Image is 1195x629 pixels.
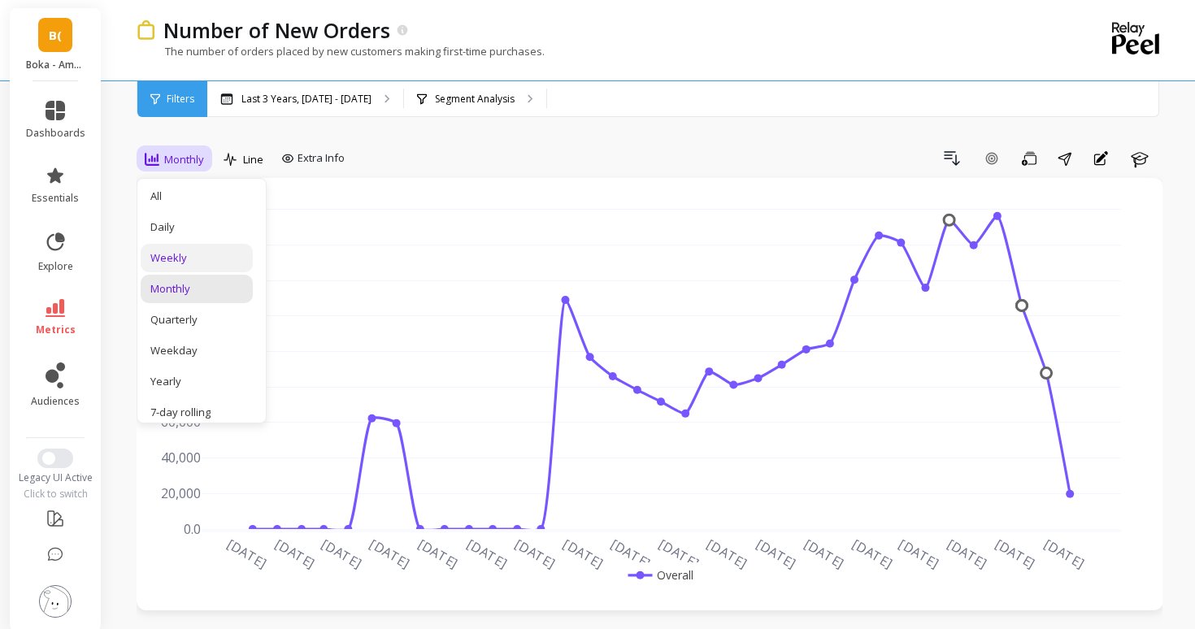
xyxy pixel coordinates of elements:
span: Extra Info [298,150,345,167]
span: explore [38,260,73,273]
div: Legacy UI Active [10,471,102,484]
div: Yearly [150,374,243,389]
p: Segment Analysis [435,93,515,106]
span: essentials [32,192,79,205]
div: Weekday [150,343,243,358]
div: Daily [150,219,243,235]
p: The number of orders placed by new customers making first-time purchases. [137,44,545,59]
button: Switch to New UI [37,449,73,468]
p: Last 3 Years, [DATE] - [DATE] [241,93,372,106]
p: Boka - Amazon (Essor) [26,59,85,72]
div: All [150,189,243,204]
div: Monthly [150,281,243,297]
div: Quarterly [150,312,243,328]
span: Monthly [164,152,204,167]
img: profile picture [39,585,72,618]
span: Filters [167,93,194,106]
div: Click to switch [10,488,102,501]
span: Line [243,152,263,167]
div: 7-day rolling [150,405,243,420]
span: dashboards [26,127,85,140]
img: header icon [137,20,155,41]
span: metrics [36,323,76,336]
div: Weekly [150,250,243,266]
span: audiences [31,395,80,408]
p: Number of New Orders [163,16,390,44]
span: B( [49,26,62,45]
